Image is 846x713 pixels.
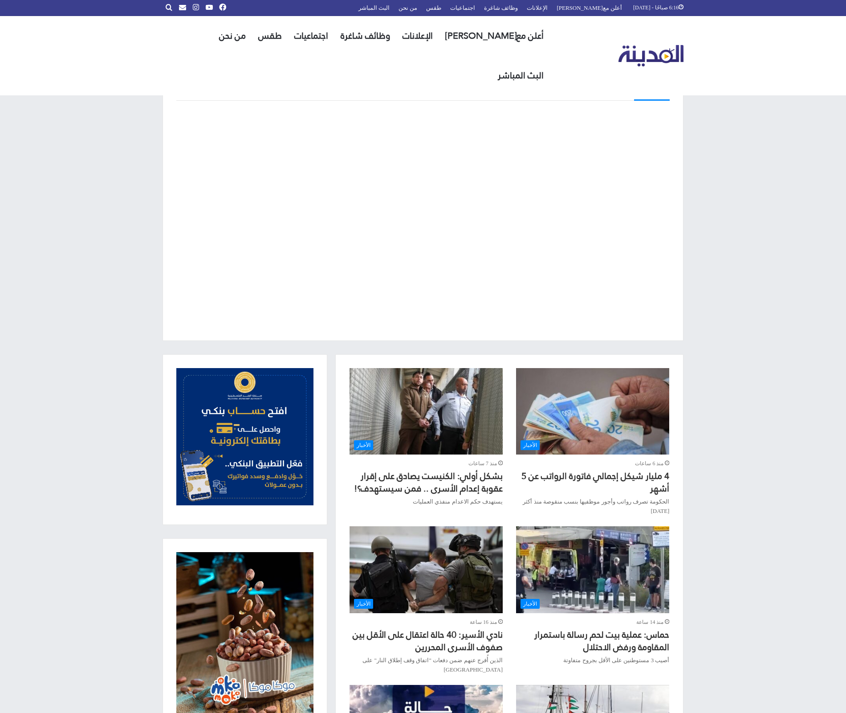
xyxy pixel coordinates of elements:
[516,526,669,613] img: صورة حماس: عملية بيت لحم رسالة باستمرار المقاومة ورفض الاحتلال
[350,497,503,506] p: يستهدف حكم الاعدام منفذي العمليات
[618,45,684,67] img: تلفزيون المدينة
[521,599,540,609] span: الأخبار
[252,16,288,56] a: طقس
[516,368,669,455] img: صورة 4 مليار شيكل إجمالي فاتورة الرواتب عن 5 أشهر
[516,526,669,613] a: حماس: عملية بيت لحم رسالة باستمرار المقاومة ورفض الاحتلال
[353,626,503,656] a: نادي الأسير: 40 حالة اعتقال على الأقل بين صفوف الأسرى المحررين
[516,497,669,516] p: الحكومة تصرف رواتب وأجور موظفيها بنسب منقوصة منذ أكثر [DATE]
[516,656,669,665] p: أصيب 3 مستوطنين على الأقل بجروح متفاوتة
[470,618,503,627] span: منذ 16 ساعة
[350,526,503,613] img: صورة نادي الأسير: 40 حالة اعتقال على الأقل بين صفوف الأسرى المحررين
[516,368,669,455] a: 4 مليار شيكل إجمالي فاتورة الرواتب عن 5 أشهر
[350,656,503,674] p: الذين أُفرج عنهم ضمن دفعات "اتفاق وقف إطلاق النار" على [GEOGRAPHIC_DATA]
[636,618,669,627] span: منذ 14 ساعة
[354,440,373,450] span: الأخبار
[213,16,252,56] a: من نحن
[354,467,503,497] a: بشكل أولي: الكنيست يصادق على إقرار عقوبة إعدام الأسرى .. فمن سيستهدف؟!
[334,16,396,56] a: وظائف شاغرة
[396,16,439,56] a: الإعلانات
[534,626,669,656] a: حماس: عملية بيت لحم رسالة باستمرار المقاومة ورفض الاحتلال
[492,56,550,95] a: البث المباشر
[635,459,669,468] span: منذ 6 ساعات
[521,440,540,450] span: الأخبار
[468,459,503,468] span: منذ 7 ساعات
[439,16,550,56] a: أعلن مع[PERSON_NAME]
[350,368,503,455] img: صورة بشكل أولي: الكنيست يصادق على إقرار عقوبة إعدام الأسرى .. فمن سيستهدف؟!
[350,526,503,613] a: نادي الأسير: 40 حالة اعتقال على الأقل بين صفوف الأسرى المحررين
[354,599,373,609] span: الأخبار
[350,368,503,455] a: بشكل أولي: الكنيست يصادق على إقرار عقوبة إعدام الأسرى .. فمن سيستهدف؟!
[288,16,334,56] a: اجتماعيات
[521,467,669,497] a: 4 مليار شيكل إجمالي فاتورة الرواتب عن 5 أشهر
